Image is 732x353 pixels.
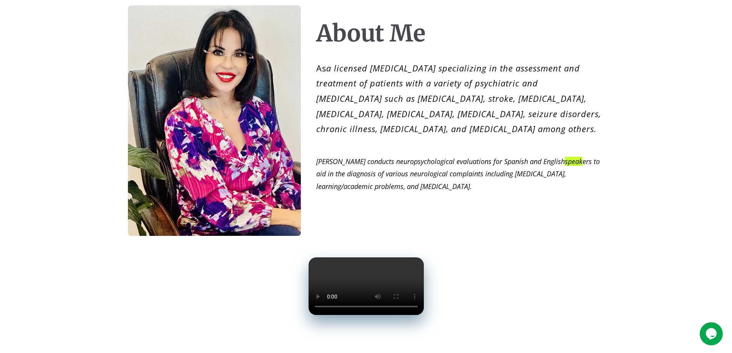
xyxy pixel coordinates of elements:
[316,157,600,191] em: [PERSON_NAME] conducts neuropsychological evaluations for Spanish and English ers to aid in the d...
[128,5,301,236] img: IMG_6006-gigapixel-low_res-scale-2_00x
[316,62,601,134] em: a licensed [MEDICAL_DATA] specializing in the assessment and treatment of patients with a variety...
[700,322,724,345] iframe: chat widget
[565,157,583,166] multi-find-1-extension: highlighted by Multi Find
[316,61,604,137] p: As
[316,20,425,47] h1: About Me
